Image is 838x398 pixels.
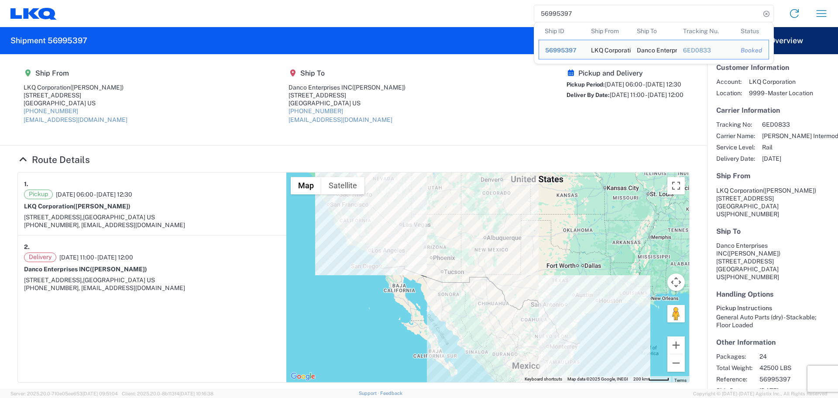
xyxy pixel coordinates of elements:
[539,22,585,40] th: Ship ID
[716,187,829,218] address: [GEOGRAPHIC_DATA] US
[749,78,813,86] span: LKQ Corporation
[637,40,671,59] div: Danco Enterprises INC
[725,273,779,280] span: [PHONE_NUMBER]
[667,177,685,194] button: Toggle fullscreen view
[288,69,405,77] h5: Ship To
[24,116,127,123] a: [EMAIL_ADDRESS][DOMAIN_NAME]
[741,46,762,54] div: Booked
[525,376,562,382] button: Keyboard shortcuts
[359,391,381,396] a: Support
[759,387,834,395] span: [DATE]
[683,46,728,54] div: 6ED0833
[10,35,87,46] h2: Shipment 56995397
[545,47,577,54] span: 56995397
[24,107,78,114] a: [PHONE_NUMBER]
[24,242,30,253] strong: 2.
[633,377,648,381] span: 200 km
[24,83,127,91] div: LKQ Corporation
[667,273,685,291] button: Map camera controls
[716,63,829,72] h5: Customer Information
[567,377,628,381] span: Map data ©2025 Google, INEGI
[759,353,834,360] span: 24
[567,81,605,88] span: Pickup Period:
[24,91,127,99] div: [STREET_ADDRESS]
[70,84,124,91] span: ([PERSON_NAME])
[352,84,405,91] span: ([PERSON_NAME])
[24,266,147,273] strong: Danco Enterprises INC
[716,313,829,329] div: General Auto Parts (dry) - Stackable; Floor Loaded
[735,22,769,40] th: Status
[567,69,683,77] h5: Pickup and Delivery
[716,387,752,395] span: Ship Date:
[24,99,127,107] div: [GEOGRAPHIC_DATA] US
[73,203,131,210] span: ([PERSON_NAME])
[24,284,280,292] div: [PHONE_NUMBER], [EMAIL_ADDRESS][DOMAIN_NAME]
[716,227,829,235] h5: Ship To
[24,277,83,284] span: [STREET_ADDRESS],
[716,187,763,194] span: LKQ Corporation
[534,5,760,22] input: Shipment, tracking or reference number
[90,266,147,273] span: ([PERSON_NAME])
[763,187,816,194] span: ([PERSON_NAME])
[321,177,364,194] button: Show satellite imagery
[725,211,779,218] span: [PHONE_NUMBER]
[605,81,681,88] span: [DATE] 06:00 - [DATE] 12:30
[288,99,405,107] div: [GEOGRAPHIC_DATA] US
[56,190,132,198] span: [DATE] 06:00 - [DATE] 12:30
[716,106,829,114] h5: Carrier Information
[716,242,829,281] address: [GEOGRAPHIC_DATA] US
[667,336,685,354] button: Zoom in
[591,40,625,59] div: LKQ Corporation
[288,83,405,91] div: Danco Enterprises INC
[716,89,742,97] span: Location:
[24,69,127,77] h5: Ship From
[759,364,834,372] span: 42500 LBS
[716,242,780,265] span: Danco Enterprises INC [STREET_ADDRESS]
[631,22,677,40] th: Ship To
[716,121,755,128] span: Tracking No:
[288,371,317,382] a: Open this area in Google Maps (opens a new window)
[122,391,213,396] span: Client: 2025.20.0-8b113f4
[716,338,829,346] h5: Other Information
[567,92,610,98] span: Deliver By Date:
[82,391,118,396] span: [DATE] 09:51:04
[83,214,155,221] span: [GEOGRAPHIC_DATA] US
[24,253,56,262] span: Delivery
[288,371,317,382] img: Google
[17,154,90,165] a: Hide Details
[693,390,828,398] span: Copyright © [DATE]-[DATE] Agistix Inc., All Rights Reserved
[10,391,118,396] span: Server: 2025.20.0-710e05ee653
[677,22,735,40] th: Tracking Nu.
[59,253,133,261] span: [DATE] 11:00 - [DATE] 12:00
[759,375,834,383] span: 56995397
[716,364,752,372] span: Total Weight:
[24,190,53,199] span: Pickup
[716,305,829,312] h6: Pickup Instructions
[674,378,687,383] a: Terms
[288,107,343,114] a: [PHONE_NUMBER]
[631,376,672,382] button: Map Scale: 200 km per 44 pixels
[716,195,774,202] span: [STREET_ADDRESS]
[716,78,742,86] span: Account:
[749,89,813,97] span: 9999 - Master Location
[727,250,780,257] span: ([PERSON_NAME])
[585,22,631,40] th: Ship From
[716,155,755,163] span: Delivery Date:
[24,221,280,229] div: [PHONE_NUMBER], [EMAIL_ADDRESS][DOMAIN_NAME]
[24,214,83,221] span: [STREET_ADDRESS],
[716,290,829,298] h5: Handling Options
[179,391,213,396] span: [DATE] 10:16:38
[539,22,773,64] table: Search Results
[545,46,579,54] div: 56995397
[667,354,685,372] button: Zoom out
[610,91,683,98] span: [DATE] 11:00 - [DATE] 12:00
[716,172,829,180] h5: Ship From
[716,143,755,151] span: Service Level:
[380,391,402,396] a: Feedback
[716,132,755,140] span: Carrier Name:
[24,203,131,210] strong: LKQ Corporation
[291,177,321,194] button: Show street map
[716,353,752,360] span: Packages:
[83,277,155,284] span: [GEOGRAPHIC_DATA] US
[24,179,28,190] strong: 1.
